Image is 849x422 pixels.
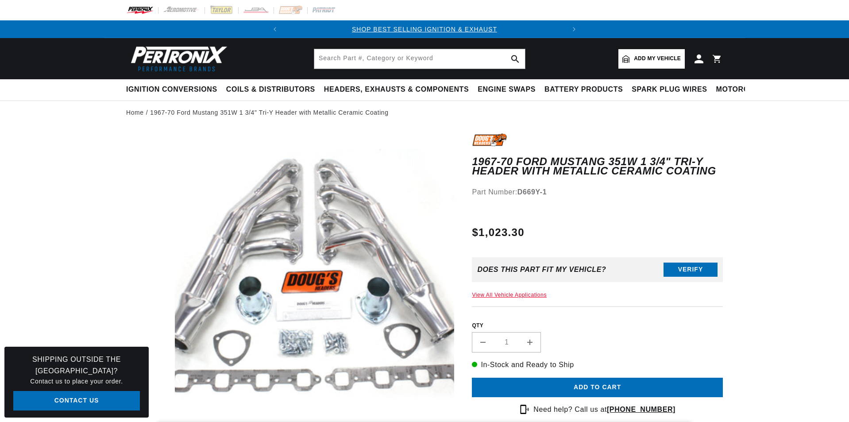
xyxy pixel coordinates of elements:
label: QTY [472,322,723,329]
span: Ignition Conversions [126,85,217,94]
span: Engine Swaps [478,85,536,94]
a: SHOP BEST SELLING IGNITION & EXHAUST [352,26,497,33]
input: Search Part #, Category or Keyword [314,49,525,69]
span: $1,023.30 [472,225,524,240]
span: Motorcycle [716,85,769,94]
a: Add my vehicle [618,49,685,69]
strong: D669Y-1 [517,188,547,196]
summary: Coils & Distributors [222,79,320,100]
span: Add my vehicle [634,54,681,63]
img: Pertronix [126,43,228,74]
span: Spark Plug Wires [632,85,707,94]
button: Add to cart [472,378,723,398]
summary: Battery Products [540,79,627,100]
button: Verify [664,263,718,277]
div: Announcement [284,24,565,34]
span: Coils & Distributors [226,85,315,94]
summary: Ignition Conversions [126,79,222,100]
summary: Headers, Exhausts & Components [320,79,473,100]
a: [PHONE_NUMBER] [607,406,675,413]
span: Battery Products [544,85,623,94]
h1: 1967-70 Ford Mustang 351W 1 3/4" Tri-Y Header with Metallic Ceramic Coating [472,157,723,175]
media-gallery: Gallery Viewer [126,133,454,417]
summary: Engine Swaps [473,79,540,100]
a: 1967-70 Ford Mustang 351W 1 3/4" Tri-Y Header with Metallic Ceramic Coating [150,108,388,117]
button: Translation missing: en.sections.announcements.previous_announcement [266,20,284,38]
div: Part Number: [472,186,723,198]
span: Headers, Exhausts & Components [324,85,469,94]
a: Home [126,108,144,117]
div: 1 of 2 [284,24,565,34]
h3: Shipping Outside the [GEOGRAPHIC_DATA]? [13,354,140,376]
div: Does This part fit My vehicle? [477,266,606,274]
p: Need help? Call us at [533,404,675,415]
nav: breadcrumbs [126,108,723,117]
slideshow-component: Translation missing: en.sections.announcements.announcement_bar [104,20,745,38]
summary: Spark Plug Wires [627,79,711,100]
p: In-Stock and Ready to Ship [472,359,723,371]
button: search button [506,49,525,69]
a: View All Vehicle Applications [472,292,547,298]
p: Contact us to place your order. [13,376,140,386]
button: Translation missing: en.sections.announcements.next_announcement [565,20,583,38]
summary: Motorcycle [712,79,773,100]
a: Contact Us [13,391,140,411]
